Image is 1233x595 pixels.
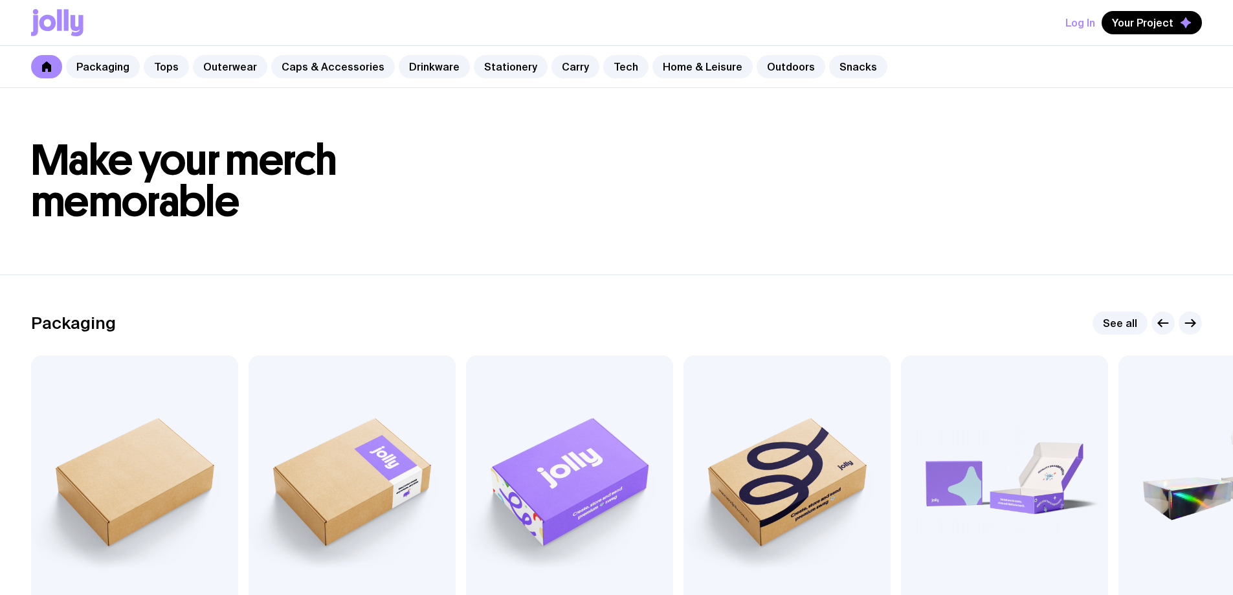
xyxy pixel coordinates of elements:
span: Make your merch memorable [31,135,337,227]
button: Log In [1065,11,1095,34]
a: Snacks [829,55,887,78]
button: Your Project [1102,11,1202,34]
a: Tech [603,55,649,78]
a: Stationery [474,55,548,78]
a: Caps & Accessories [271,55,395,78]
a: Drinkware [399,55,470,78]
a: Packaging [66,55,140,78]
a: Outerwear [193,55,267,78]
a: Outdoors [757,55,825,78]
a: Carry [551,55,599,78]
a: Tops [144,55,189,78]
h2: Packaging [31,313,116,333]
a: Home & Leisure [652,55,753,78]
a: See all [1093,311,1148,335]
span: Your Project [1112,16,1173,29]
